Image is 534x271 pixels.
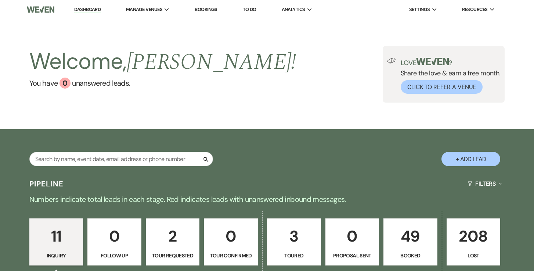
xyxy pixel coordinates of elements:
[151,252,195,260] p: Tour Requested
[29,179,64,189] h3: Pipeline
[151,224,195,249] p: 2
[92,252,137,260] p: Follow Up
[396,58,501,94] div: Share the love & earn a free month.
[282,6,305,13] span: Analytics
[441,152,500,166] button: + Add Lead
[388,224,433,249] p: 49
[92,224,137,249] p: 0
[195,6,217,13] a: Bookings
[29,218,83,265] a: 11Inquiry
[272,252,316,260] p: Toured
[34,224,79,249] p: 11
[387,58,396,64] img: loud-speaker-illustration.svg
[451,224,496,249] p: 208
[465,174,505,193] button: Filters
[272,224,316,249] p: 3
[204,218,258,265] a: 0Tour Confirmed
[401,80,483,94] button: Click to Refer a Venue
[416,58,449,65] img: weven-logo-green.svg
[127,45,296,79] span: [PERSON_NAME] !
[209,252,253,260] p: Tour Confirmed
[243,6,256,13] a: To Do
[409,6,430,13] span: Settings
[29,152,213,166] input: Search by name, event date, email address or phone number
[29,78,296,89] a: You have 0 unanswered leads.
[27,2,54,17] img: Weven Logo
[267,218,321,265] a: 3Toured
[209,224,253,249] p: 0
[447,218,501,265] a: 208Lost
[325,218,379,265] a: 0Proposal Sent
[383,218,437,265] a: 49Booked
[87,218,141,265] a: 0Follow Up
[388,252,433,260] p: Booked
[451,252,496,260] p: Lost
[146,218,200,265] a: 2Tour Requested
[462,6,487,13] span: Resources
[126,6,162,13] span: Manage Venues
[59,78,71,89] div: 0
[401,58,501,66] p: Love ?
[34,252,79,260] p: Inquiry
[3,193,531,205] p: Numbers indicate total leads in each stage. Red indicates leads with unanswered inbound messages.
[330,224,375,249] p: 0
[29,46,296,78] h2: Welcome,
[330,252,375,260] p: Proposal Sent
[74,6,101,13] a: Dashboard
